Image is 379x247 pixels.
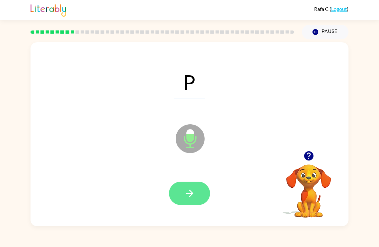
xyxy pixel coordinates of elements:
[174,65,205,98] span: P
[314,6,330,12] span: Rafa C
[302,25,348,39] button: Pause
[31,3,66,17] img: Literably
[314,6,348,12] div: ( )
[277,154,341,218] video: Your browser must support playing .mp4 files to use Literably. Please try using another browser.
[331,6,347,12] a: Logout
